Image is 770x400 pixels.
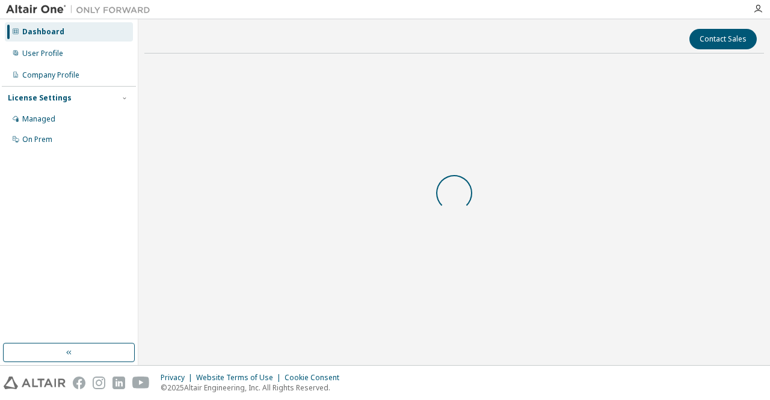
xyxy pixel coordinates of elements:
[22,27,64,37] div: Dashboard
[132,377,150,389] img: youtube.svg
[196,373,285,383] div: Website Terms of Use
[22,70,79,80] div: Company Profile
[4,377,66,389] img: altair_logo.svg
[689,29,757,49] button: Contact Sales
[22,114,55,124] div: Managed
[73,377,85,389] img: facebook.svg
[285,373,346,383] div: Cookie Consent
[22,135,52,144] div: On Prem
[93,377,105,389] img: instagram.svg
[6,4,156,16] img: Altair One
[161,373,196,383] div: Privacy
[161,383,346,393] p: © 2025 Altair Engineering, Inc. All Rights Reserved.
[8,93,72,103] div: License Settings
[22,49,63,58] div: User Profile
[112,377,125,389] img: linkedin.svg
